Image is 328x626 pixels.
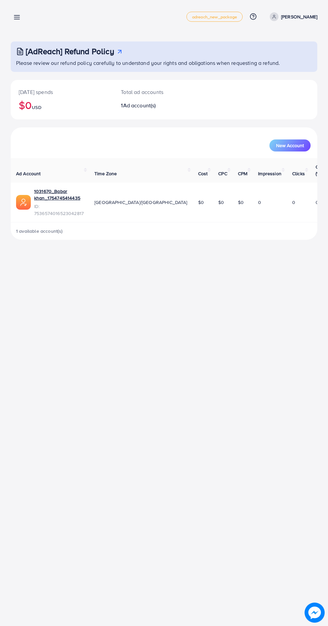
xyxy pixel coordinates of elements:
[192,15,237,19] span: adreach_new_package
[186,12,243,22] a: adreach_new_package
[258,199,261,206] span: 0
[258,170,281,177] span: Impression
[281,13,317,21] p: [PERSON_NAME]
[32,104,41,111] span: USD
[121,102,181,109] h2: 1
[34,203,84,217] span: ID: 7536574016523042817
[19,88,105,96] p: [DATE] spends
[26,46,114,56] h3: [AdReach] Refund Policy
[218,170,227,177] span: CPC
[292,170,305,177] span: Clicks
[316,164,324,177] span: CTR (%)
[123,102,156,109] span: Ad account(s)
[238,199,244,206] span: $0
[16,170,41,177] span: Ad Account
[121,88,181,96] p: Total ad accounts
[94,170,117,177] span: Time Zone
[269,139,311,151] button: New Account
[198,199,204,206] span: $0
[19,99,105,111] h2: $0
[16,195,31,210] img: ic-ads-acc.e4c84228.svg
[305,603,325,623] img: image
[198,170,208,177] span: Cost
[94,199,187,206] span: [GEOGRAPHIC_DATA]/[GEOGRAPHIC_DATA]
[316,199,319,206] span: 0
[218,199,224,206] span: $0
[292,199,295,206] span: 0
[276,143,304,148] span: New Account
[34,188,84,202] a: 1031670_Babar khan_1754745414435
[267,12,317,21] a: [PERSON_NAME]
[16,228,63,234] span: 1 available account(s)
[238,170,247,177] span: CPM
[16,59,313,67] p: Please review our refund policy carefully to understand your rights and obligations when requesti...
